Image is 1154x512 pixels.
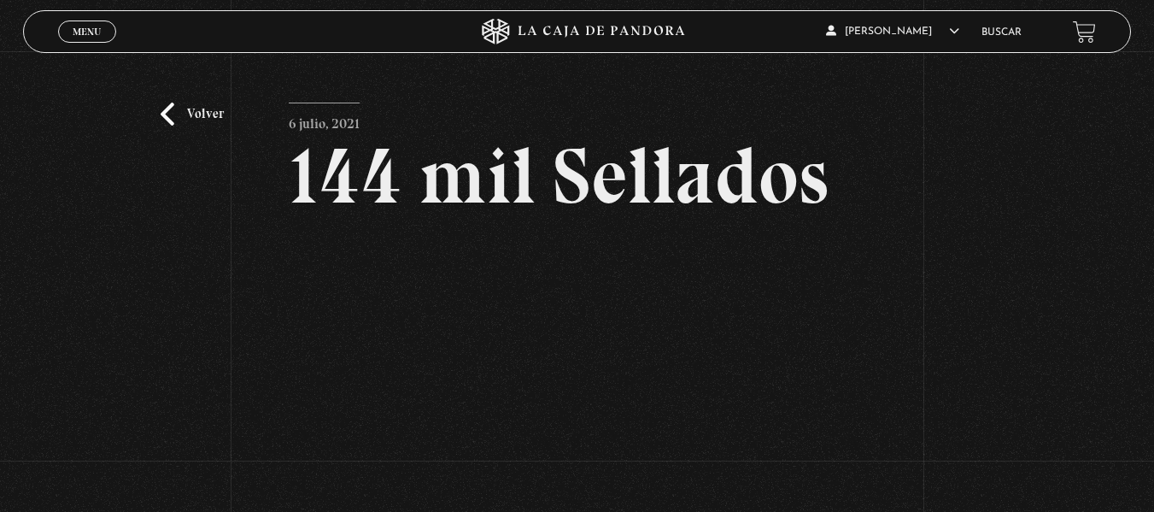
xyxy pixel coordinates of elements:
[826,26,959,37] span: [PERSON_NAME]
[1073,20,1096,43] a: View your shopping cart
[67,41,107,53] span: Cerrar
[161,103,224,126] a: Volver
[289,137,864,215] h2: 144 mil Sellados
[289,103,360,137] p: 6 julio, 2021
[73,26,101,37] span: Menu
[981,27,1022,38] a: Buscar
